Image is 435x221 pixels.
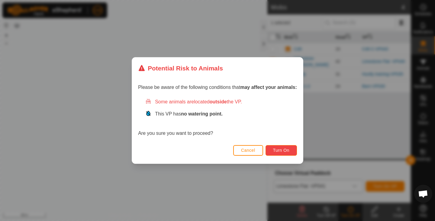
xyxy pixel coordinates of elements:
[266,145,297,156] button: Turn On
[273,148,289,153] span: Turn On
[241,148,255,153] span: Cancel
[138,85,297,90] span: Please be aware of the following conditions that
[210,99,227,104] strong: outside
[194,99,242,104] span: located the VP.
[240,85,297,90] strong: may affect your animals:
[233,145,263,156] button: Cancel
[181,111,223,116] strong: no watering point.
[145,98,297,106] div: Some animals are
[414,185,432,203] div: Open chat
[138,63,223,73] div: Potential Risk to Animals
[138,98,297,137] div: Are you sure you want to proceed?
[155,111,223,116] span: This VP has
